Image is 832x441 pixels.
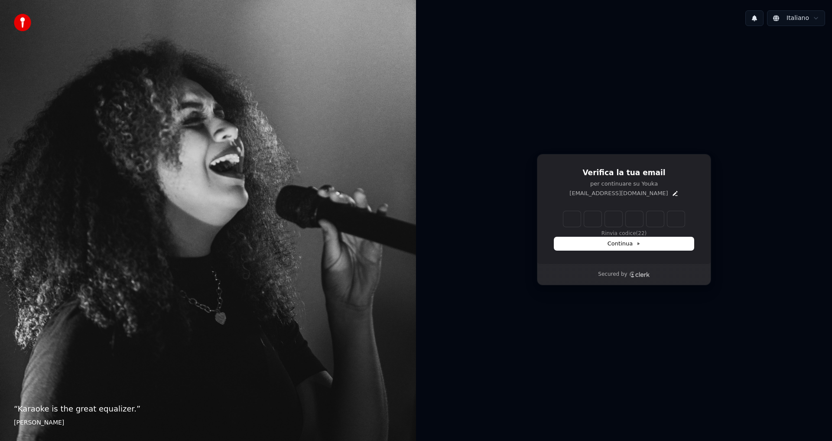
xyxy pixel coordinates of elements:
[14,403,402,415] p: “ Karaoke is the great equalizer. ”
[672,190,679,197] button: Edit
[14,418,402,427] footer: [PERSON_NAME]
[14,14,31,31] img: youka
[569,189,668,197] p: [EMAIL_ADDRESS][DOMAIN_NAME]
[554,237,694,250] button: Continua
[563,211,685,227] input: Enter verification code
[598,271,627,278] p: Secured by
[554,180,694,188] p: per continuare su Youka
[608,240,640,248] span: Continua
[554,168,694,178] h1: Verifica la tua email
[629,271,650,278] a: Clerk logo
